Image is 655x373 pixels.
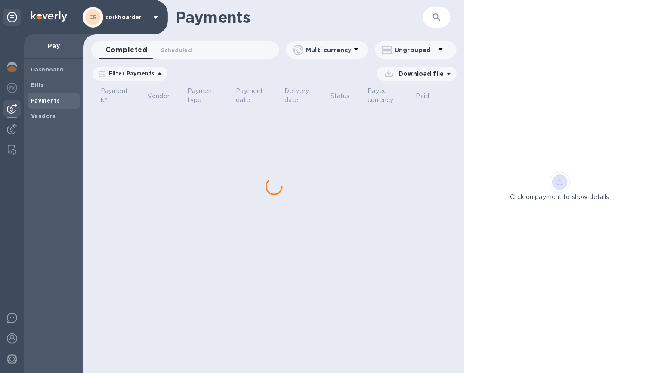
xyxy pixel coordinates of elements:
[148,92,181,101] span: Vendor
[7,83,17,93] img: Foreign exchange
[416,92,429,101] p: Paid
[395,69,444,78] p: Download file
[331,92,350,101] p: Status
[31,97,60,104] b: Payments
[161,46,192,55] span: Scheduled
[31,66,64,73] b: Dashboard
[105,14,148,20] p: corkhoarder
[101,87,141,105] span: Payment №
[188,87,218,105] p: Payment type
[101,87,130,105] p: Payment №
[510,193,609,202] p: Click on payment to show details
[148,92,170,101] p: Vendor
[3,9,21,26] div: Unpin categories
[31,11,67,22] img: Logo
[236,87,278,105] span: Payment date
[176,8,423,26] h1: Payments
[395,46,436,54] p: Ungrouped
[284,87,324,105] span: Delivery date
[31,113,56,119] b: Vendors
[306,46,351,54] p: Multi currency
[89,14,97,20] b: CR
[416,92,441,101] span: Paid
[188,87,229,105] span: Payment type
[105,44,147,56] span: Completed
[105,70,154,77] p: Filter Payments
[368,87,409,105] span: Payee currency
[331,92,361,101] span: Status
[236,87,267,105] p: Payment date
[368,87,398,105] p: Payee currency
[284,87,312,105] p: Delivery date
[31,41,77,50] p: Pay
[31,82,44,88] b: Bills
